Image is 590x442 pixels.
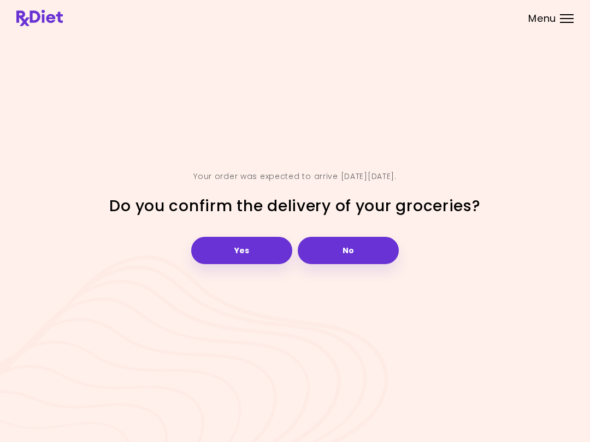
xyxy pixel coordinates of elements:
button: No [298,237,399,264]
span: Menu [528,14,556,23]
img: RxDiet [16,10,63,26]
button: Yes [191,237,292,264]
h2: Do you confirm the delivery of your groceries? [109,196,480,216]
div: Your order was expected to arrive [DATE][DATE]. [193,168,397,186]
